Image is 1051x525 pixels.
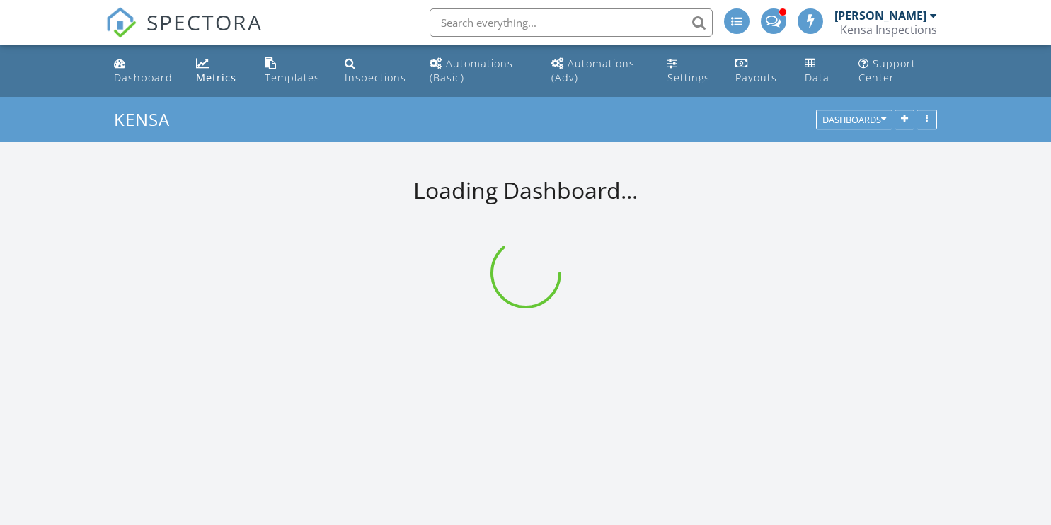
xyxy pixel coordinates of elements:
a: Automations (Advanced) [546,51,650,91]
div: Templates [265,71,320,84]
a: Settings [662,51,718,91]
img: The Best Home Inspection Software - Spectora [105,7,137,38]
button: Dashboards [816,110,892,130]
div: Automations (Adv) [551,57,635,84]
a: Payouts [730,51,788,91]
div: Dashboards [822,115,886,125]
div: Payouts [735,71,777,84]
div: Support Center [858,57,916,84]
div: Inspections [345,71,406,84]
a: Kensa [114,108,182,131]
div: Automations (Basic) [430,57,513,84]
a: Templates [259,51,328,91]
a: Dashboard [108,51,180,91]
input: Search everything... [430,8,713,37]
div: Metrics [196,71,236,84]
div: Settings [667,71,710,84]
div: Dashboard [114,71,173,84]
span: SPECTORA [147,7,263,37]
div: [PERSON_NAME] [834,8,926,23]
a: Automations (Basic) [424,51,535,91]
div: Kensa Inspections [840,23,937,37]
a: Metrics [190,51,248,91]
div: Data [805,71,829,84]
a: SPECTORA [105,19,263,49]
a: Support Center [853,51,943,91]
a: Data [799,51,842,91]
a: Inspections [339,51,412,91]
